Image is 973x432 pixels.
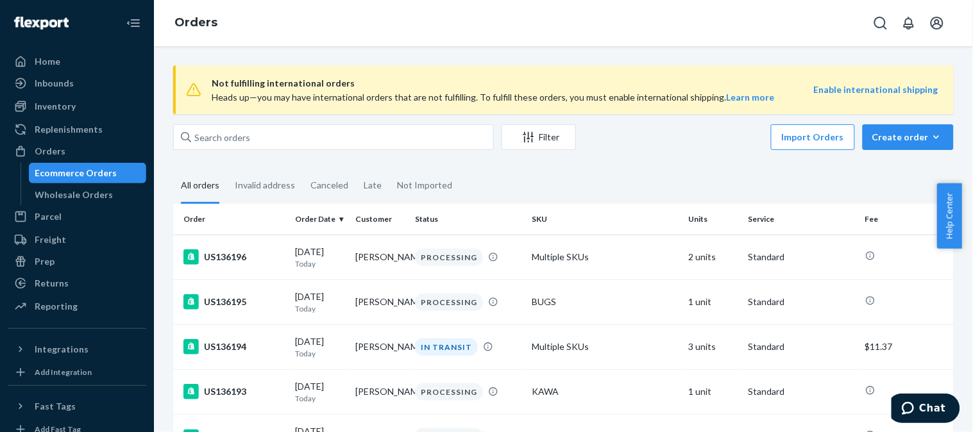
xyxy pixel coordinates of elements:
[683,204,743,235] th: Units
[415,338,478,356] div: IN TRANSIT
[8,206,146,227] a: Parcel
[35,277,69,290] div: Returns
[350,279,410,324] td: [PERSON_NAME]
[164,4,228,42] ol: breadcrumbs
[863,124,954,150] button: Create order
[364,169,382,202] div: Late
[860,324,954,369] td: $11.37
[183,249,285,265] div: US136196
[8,339,146,360] button: Integrations
[8,96,146,117] a: Inventory
[212,92,775,103] span: Heads up—you may have international orders that are not fulfilling. To fulfill these orders, you ...
[183,294,285,310] div: US136195
[296,348,345,359] p: Today
[35,210,62,223] div: Parcel
[35,400,76,413] div: Fast Tags
[868,10,893,36] button: Open Search Box
[35,100,76,113] div: Inventory
[35,77,74,90] div: Inbounds
[743,204,860,235] th: Service
[35,123,103,136] div: Replenishments
[174,15,217,29] a: Orders
[296,393,345,404] p: Today
[872,131,944,144] div: Create order
[296,258,345,269] p: Today
[502,124,576,150] button: Filter
[350,369,410,414] td: [PERSON_NAME]
[748,295,855,308] p: Standard
[8,296,146,317] a: Reporting
[748,385,855,398] p: Standard
[181,169,219,204] div: All orders
[683,324,743,369] td: 3 units
[35,343,89,356] div: Integrations
[296,380,345,404] div: [DATE]
[502,131,575,144] div: Filter
[8,365,146,380] a: Add Integration
[397,169,452,202] div: Not Imported
[296,335,345,359] div: [DATE]
[527,324,683,369] td: Multiple SKUs
[35,300,78,313] div: Reporting
[35,188,114,201] div: Wholesale Orders
[8,229,146,250] a: Freight
[410,204,527,235] th: Status
[527,235,683,279] td: Multiple SKUs
[296,290,345,314] div: [DATE]
[683,279,743,324] td: 1 unit
[896,10,922,36] button: Open notifications
[291,204,350,235] th: Order Date
[415,294,483,311] div: PROCESSING
[173,204,291,235] th: Order
[8,51,146,72] a: Home
[212,76,814,91] span: Not fulfilling international orders
[296,245,345,269] div: [DATE]
[173,124,494,150] input: Search orders
[683,235,743,279] td: 2 units
[924,10,950,36] button: Open account menu
[121,10,146,36] button: Close Navigation
[350,324,410,369] td: [PERSON_NAME]
[235,169,295,202] div: Invalid address
[310,169,348,202] div: Canceled
[183,339,285,354] div: US136194
[860,204,954,235] th: Fee
[355,213,405,224] div: Customer
[937,183,962,249] button: Help Center
[8,251,146,272] a: Prep
[892,394,960,426] iframe: Opens a widget where you can chat to one of our agents
[771,124,855,150] button: Import Orders
[350,235,410,279] td: [PERSON_NAME]
[748,340,855,353] p: Standard
[296,303,345,314] p: Today
[8,73,146,94] a: Inbounds
[532,385,678,398] div: KAWA
[35,145,65,158] div: Orders
[532,295,678,308] div: BUGS
[683,369,743,414] td: 1 unit
[527,204,683,235] th: SKU
[415,249,483,266] div: PROCESSING
[35,255,55,268] div: Prep
[29,163,147,183] a: Ecommerce Orders
[727,92,775,103] a: Learn more
[35,167,117,179] div: Ecommerce Orders
[8,396,146,417] button: Fast Tags
[748,251,855,263] p: Standard
[8,273,146,294] a: Returns
[14,17,69,29] img: Flexport logo
[35,367,92,378] div: Add Integration
[29,185,147,205] a: Wholesale Orders
[8,141,146,162] a: Orders
[814,84,938,95] a: Enable international shipping
[183,384,285,399] div: US136193
[35,233,66,246] div: Freight
[8,119,146,140] a: Replenishments
[35,55,60,68] div: Home
[415,383,483,401] div: PROCESSING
